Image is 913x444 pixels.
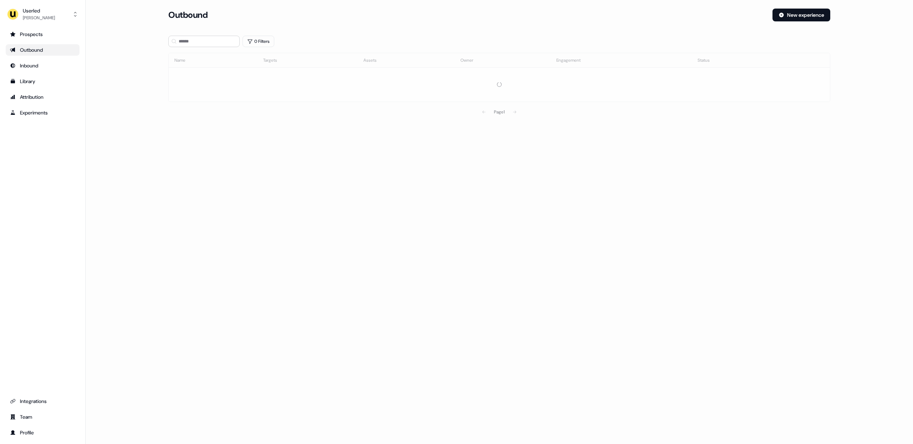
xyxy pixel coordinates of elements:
div: Prospects [10,31,75,38]
div: Library [10,78,75,85]
div: Outbound [10,46,75,53]
div: [PERSON_NAME] [23,14,55,21]
div: Attribution [10,93,75,101]
a: Go to prospects [6,29,80,40]
div: Team [10,413,75,420]
div: Integrations [10,398,75,405]
a: Go to attribution [6,91,80,103]
div: Experiments [10,109,75,116]
a: Go to Inbound [6,60,80,71]
button: Userled[PERSON_NAME] [6,6,80,23]
a: Go to experiments [6,107,80,118]
div: Userled [23,7,55,14]
a: Go to team [6,411,80,423]
a: Go to templates [6,76,80,87]
a: Go to outbound experience [6,44,80,56]
div: Profile [10,429,75,436]
button: New experience [772,9,830,21]
a: Go to integrations [6,395,80,407]
h3: Outbound [168,10,208,20]
a: Go to profile [6,427,80,438]
button: 0 Filters [243,36,274,47]
div: Inbound [10,62,75,69]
